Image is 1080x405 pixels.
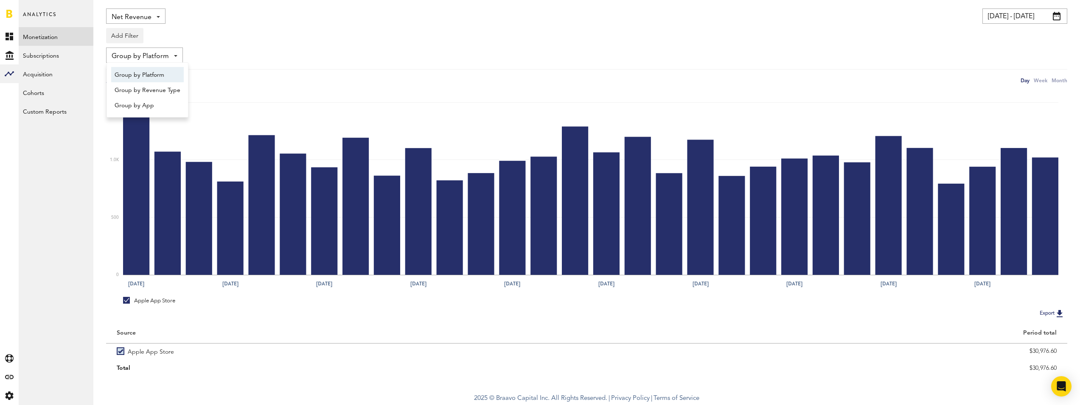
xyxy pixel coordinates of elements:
[110,158,119,162] text: 1.0K
[23,9,56,27] span: Analytics
[598,330,1057,337] div: Period total
[111,98,184,113] a: Group by App
[316,280,332,288] text: [DATE]
[693,280,709,288] text: [DATE]
[128,280,144,288] text: [DATE]
[128,344,174,358] span: Apple App Store
[1021,76,1030,85] div: Day
[881,280,897,288] text: [DATE]
[111,67,184,82] a: Group by Platform
[19,27,93,46] a: Monetization
[504,280,520,288] text: [DATE]
[111,215,119,220] text: 500
[117,330,136,337] div: Source
[410,280,426,288] text: [DATE]
[19,83,93,102] a: Cohorts
[19,46,93,64] a: Subscriptions
[974,280,990,288] text: [DATE]
[117,362,576,374] div: Total
[1034,76,1047,85] div: Week
[18,6,48,14] span: Support
[598,280,614,288] text: [DATE]
[786,280,802,288] text: [DATE]
[115,98,180,113] span: Group by App
[19,102,93,120] a: Custom Reports
[1051,376,1072,397] div: Open Intercom Messenger
[111,82,184,98] a: Group by Revenue Type
[115,83,180,98] span: Group by Revenue Type
[611,395,650,402] a: Privacy Policy
[654,395,699,402] a: Terms of Service
[106,28,143,43] button: Add Filter
[474,392,607,405] span: 2025 © Braavo Capital Inc. All Rights Reserved.
[115,68,180,82] span: Group by Platform
[598,345,1057,358] div: $30,976.60
[123,297,175,304] div: Apple App Store
[112,10,151,25] span: Net Revenue
[116,273,119,277] text: 0
[112,49,169,64] span: Group by Platform
[1052,76,1067,85] div: Month
[598,362,1057,374] div: $30,976.60
[1055,308,1065,318] img: Export
[19,64,93,83] a: Acquisition
[1037,308,1067,319] button: Export
[222,280,238,288] text: [DATE]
